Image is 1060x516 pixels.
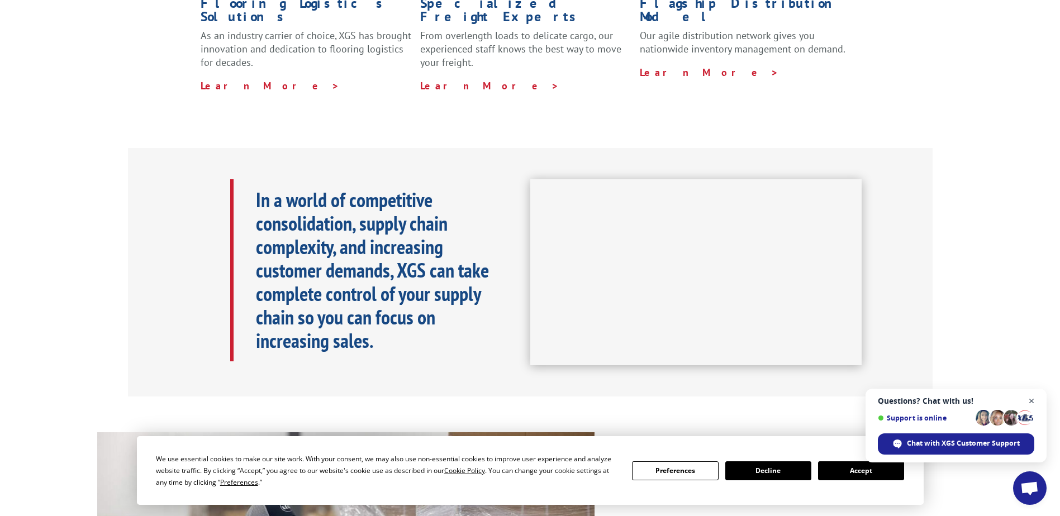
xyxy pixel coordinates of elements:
[818,461,904,480] button: Accept
[878,414,972,422] span: Support is online
[201,29,411,69] span: As an industry carrier of choice, XGS has brought innovation and dedication to flooring logistics...
[640,66,779,79] a: Learn More >
[632,461,718,480] button: Preferences
[725,461,811,480] button: Decline
[907,438,1020,448] span: Chat with XGS Customer Support
[420,29,631,79] p: From overlength loads to delicate cargo, our experienced staff knows the best way to move your fr...
[444,466,485,475] span: Cookie Policy
[256,187,489,353] b: In a world of competitive consolidation, supply chain complexity, and increasing customer demands...
[156,453,619,488] div: We use essential cookies to make our site work. With your consent, we may also use non-essential ...
[420,79,559,92] a: Learn More >
[137,436,924,505] div: Cookie Consent Prompt
[220,477,258,487] span: Preferences
[640,29,845,55] span: Our agile distribution network gives you nationwide inventory management on demand.
[201,79,340,92] a: Learn More >
[1025,394,1039,408] span: Close chat
[878,433,1034,455] div: Chat with XGS Customer Support
[1013,471,1047,505] div: Open chat
[878,396,1034,405] span: Questions? Chat with us!
[530,179,862,366] iframe: XGS Logistics Solutions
